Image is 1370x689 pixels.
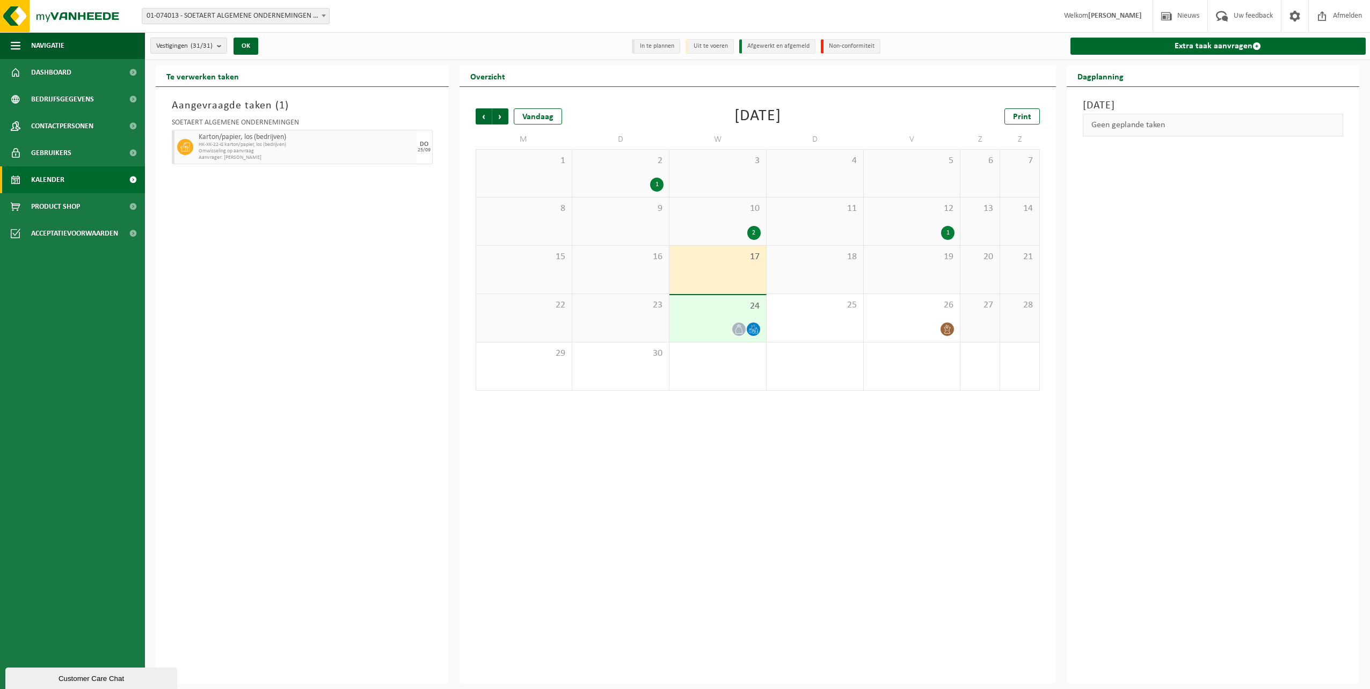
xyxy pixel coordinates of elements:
span: Bedrijfsgegevens [31,86,94,113]
span: 5 [869,155,955,167]
h2: Overzicht [460,65,516,86]
span: 1 [279,100,285,111]
span: Aanvrager: [PERSON_NAME] [199,155,414,161]
h2: Dagplanning [1067,65,1134,86]
div: 25/09 [418,148,431,153]
span: Vorige [476,108,492,124]
div: Geen geplande taken [1083,114,1344,136]
span: Acceptatievoorwaarden [31,220,118,247]
td: V [864,130,961,149]
button: Vestigingen(31/31) [150,38,227,54]
span: 10 [675,203,761,215]
td: D [572,130,669,149]
span: 7 [1005,155,1034,167]
span: 15 [482,251,567,263]
span: Vestigingen [156,38,213,54]
span: 4 [772,155,858,167]
span: 20 [966,251,994,263]
span: Product Shop [31,193,80,220]
div: Vandaag [514,108,562,124]
span: 22 [482,299,567,311]
span: Dashboard [31,59,71,86]
span: 1 [482,155,567,167]
span: 3 [675,155,761,167]
td: M [476,130,573,149]
span: 21 [1005,251,1034,263]
a: Print [1004,108,1040,124]
td: Z [1000,130,1040,149]
span: 27 [966,299,994,311]
a: Extra taak aanvragen [1070,38,1366,55]
span: 16 [578,251,664,263]
span: Gebruikers [31,140,71,166]
span: Volgende [492,108,508,124]
span: Kalender [31,166,64,193]
span: 23 [578,299,664,311]
li: Uit te voeren [686,39,734,54]
span: 28 [1005,299,1034,311]
span: 01-074013 - SOETAERT ALGEMENE ONDERNEMINGEN - OOSTENDE [142,9,329,24]
span: 13 [966,203,994,215]
li: Non-conformiteit [821,39,880,54]
span: Navigatie [31,32,64,59]
strong: [PERSON_NAME] [1088,12,1142,20]
div: 1 [650,178,664,192]
span: 19 [869,251,955,263]
li: Afgewerkt en afgemeld [739,39,815,54]
h3: Aangevraagde taken ( ) [172,98,433,114]
span: Karton/papier, los (bedrijven) [199,133,414,142]
div: DO [420,141,428,148]
span: 8 [482,203,567,215]
span: 29 [482,348,567,360]
span: 24 [675,300,761,312]
span: 17 [675,251,761,263]
span: 18 [772,251,858,263]
span: 9 [578,203,664,215]
span: 26 [869,299,955,311]
span: Contactpersonen [31,113,93,140]
span: 2 [578,155,664,167]
td: W [669,130,767,149]
span: 01-074013 - SOETAERT ALGEMENE ONDERNEMINGEN - OOSTENDE [142,8,330,24]
span: 12 [869,203,955,215]
span: 25 [772,299,858,311]
div: 2 [747,226,761,240]
span: 30 [578,348,664,360]
span: 11 [772,203,858,215]
button: OK [234,38,258,55]
h2: Te verwerken taken [156,65,250,86]
span: 14 [1005,203,1034,215]
li: In te plannen [632,39,680,54]
span: Omwisseling op aanvraag [199,148,414,155]
div: [DATE] [734,108,781,124]
div: SOETAERT ALGEMENE ONDERNEMINGEN [172,119,433,130]
span: HK-XK-22-G karton/papier, los (bedrijven) [199,142,414,148]
span: 6 [966,155,994,167]
span: Print [1013,113,1031,121]
count: (31/31) [191,42,213,49]
td: Z [960,130,1000,149]
td: D [767,130,864,149]
div: 1 [941,226,954,240]
iframe: chat widget [5,665,179,689]
h3: [DATE] [1083,98,1344,114]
